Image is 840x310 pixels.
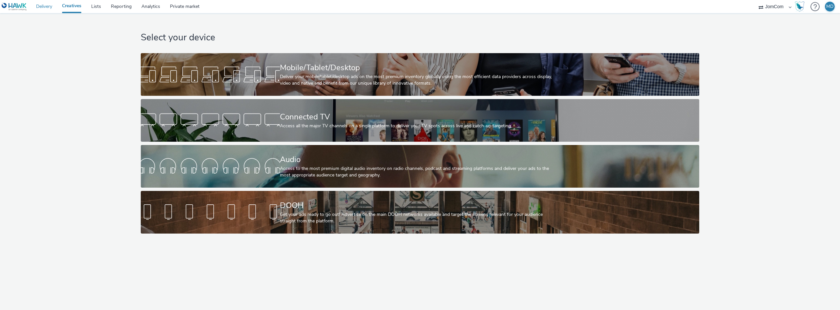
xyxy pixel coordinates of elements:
div: DOOH [280,200,558,211]
div: Deliver your mobile/tablet/desktop ads on the most premium inventory globally using the most effi... [280,73,558,87]
div: MD [826,2,833,11]
div: Audio [280,154,558,165]
div: Access all the major TV channels on a single platform to deliver your TV spots across live and ca... [280,123,558,129]
a: AudioAccess to the most premium digital audio inventory on radio channels, podcast and streaming ... [141,145,699,188]
a: DOOHGet your ads ready to go out! Advertise on the main DOOH networks available and target the sc... [141,191,699,234]
div: Access to the most premium digital audio inventory on radio channels, podcast and streaming platf... [280,165,558,179]
a: Connected TVAccess all the major TV channels on a single platform to deliver your TV spots across... [141,99,699,142]
div: Mobile/Tablet/Desktop [280,62,558,73]
a: Mobile/Tablet/DesktopDeliver your mobile/tablet/desktop ads on the most premium inventory globall... [141,53,699,96]
img: undefined Logo [2,3,27,11]
div: Get your ads ready to go out! Advertise on the main DOOH networks available and target the screen... [280,211,558,225]
img: Hawk Academy [795,1,805,12]
a: Hawk Academy [795,1,807,12]
h1: Select your device [141,31,699,44]
div: Connected TV [280,111,558,123]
